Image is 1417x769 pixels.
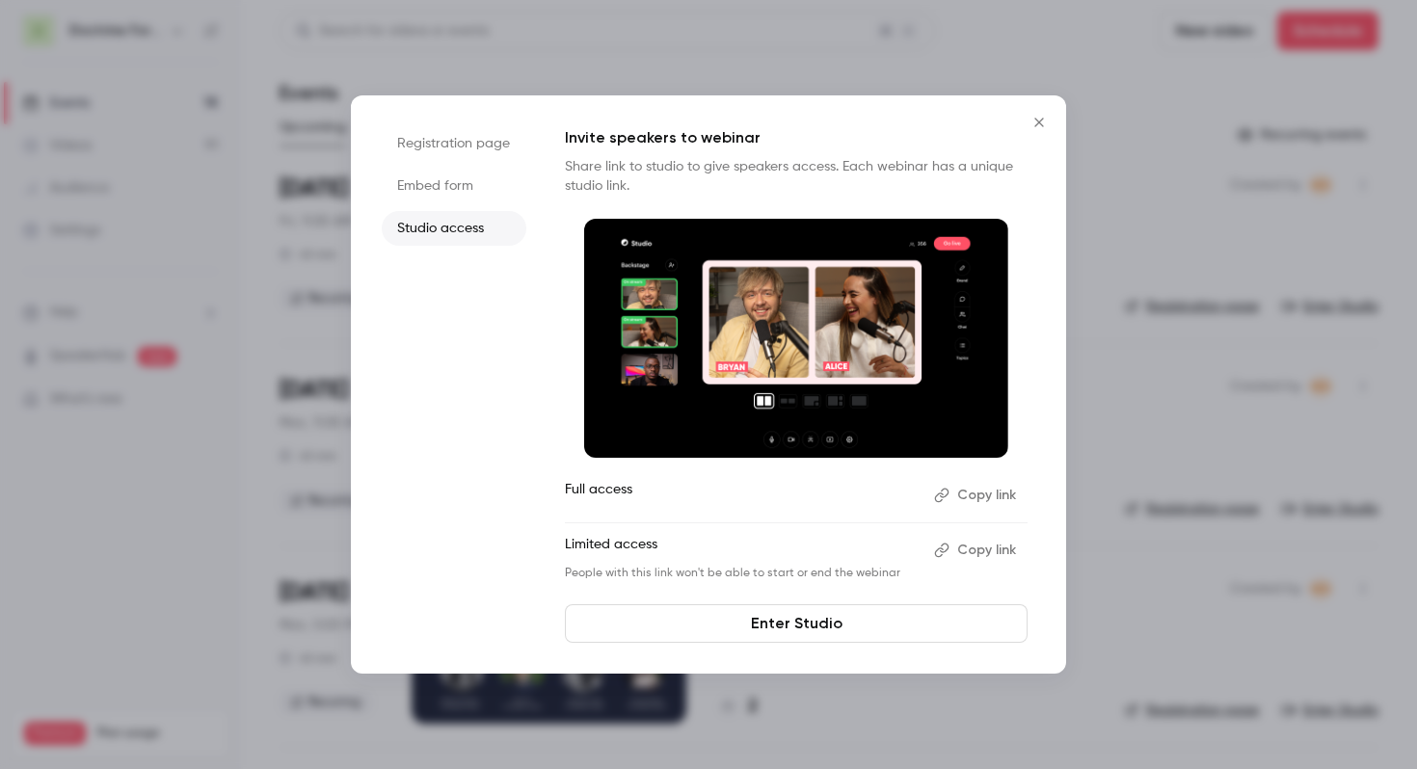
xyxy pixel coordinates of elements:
[584,219,1008,458] img: Invite speakers to webinar
[926,535,1028,566] button: Copy link
[926,480,1028,511] button: Copy link
[565,480,919,511] p: Full access
[1020,103,1058,142] button: Close
[382,211,526,246] li: Studio access
[565,157,1028,196] p: Share link to studio to give speakers access. Each webinar has a unique studio link.
[565,566,919,581] p: People with this link won't be able to start or end the webinar
[565,604,1028,643] a: Enter Studio
[382,169,526,203] li: Embed form
[565,535,919,566] p: Limited access
[382,126,526,161] li: Registration page
[565,126,1028,149] p: Invite speakers to webinar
